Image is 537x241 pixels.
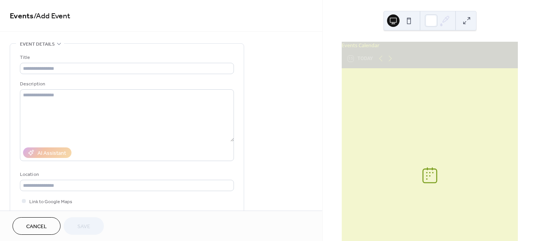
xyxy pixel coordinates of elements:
div: Description [20,80,232,88]
button: Cancel [12,217,61,235]
span: Cancel [26,223,47,231]
div: Events Calendar [342,42,518,49]
a: Events [10,9,34,24]
span: / Add Event [34,9,70,24]
div: Location [20,170,232,179]
span: Event details [20,40,55,48]
span: Link to Google Maps [29,198,72,206]
div: Title [20,53,232,62]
